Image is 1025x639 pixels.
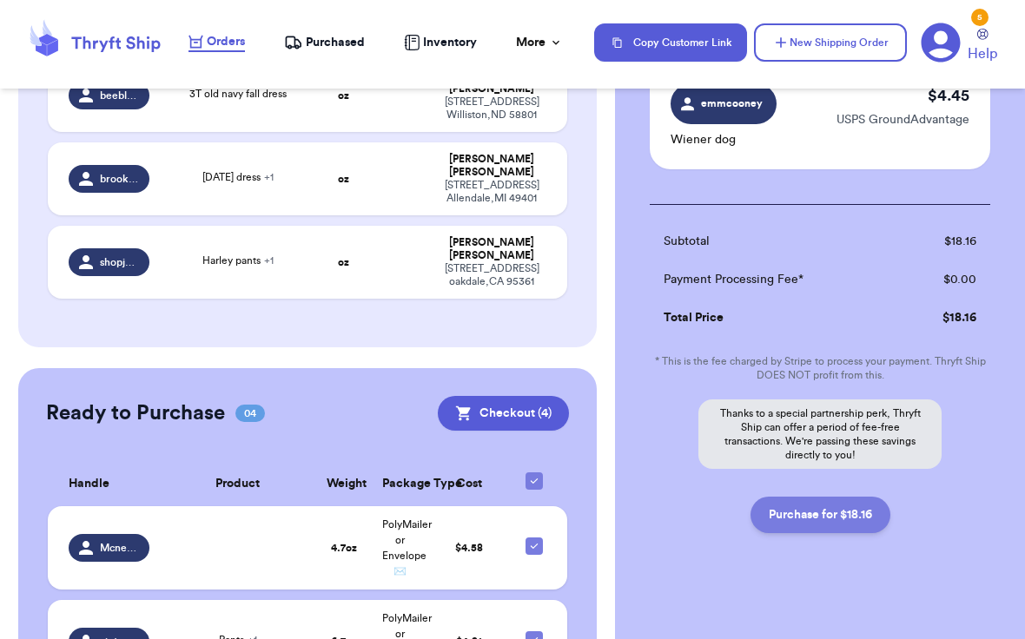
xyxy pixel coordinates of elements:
div: [STREET_ADDRESS] Williston , ND 58801 [438,96,546,122]
strong: oz [338,174,349,184]
span: + 1 [264,172,274,182]
span: 04 [235,405,265,422]
button: Checkout (4) [438,396,569,431]
div: [PERSON_NAME] [PERSON_NAME] [438,236,546,262]
span: + 1 [264,255,274,266]
td: Subtotal [650,222,899,260]
div: 5 [971,9,989,26]
div: More [516,34,563,51]
td: $ 18.16 [899,299,990,337]
th: Cost [427,462,511,506]
a: 5 [921,23,961,63]
a: Orders [188,33,245,52]
div: [STREET_ADDRESS] Allendale , MI 49401 [438,179,546,205]
p: $ 4.45 [928,83,969,108]
span: 3T old navy fall dress [189,89,287,99]
a: Purchased [284,34,365,51]
td: Payment Processing Fee* [650,260,899,299]
td: $ 0.00 [899,260,990,299]
span: PolyMailer or Envelope ✉️ [382,519,432,576]
strong: oz [338,90,349,101]
span: Purchased [306,34,365,51]
span: $ 4.58 [455,543,483,553]
span: Handle [69,475,109,493]
span: beeblessedthrift [100,89,139,102]
span: Help [968,43,997,64]
span: shopjoliejames [100,255,139,269]
p: Wiener dog [671,131,777,148]
h2: Ready to Purchase [46,399,225,427]
span: emmcooney [700,96,764,111]
th: Product [160,462,316,506]
button: Copy Customer Link [594,23,747,62]
button: New Shipping Order [754,23,907,62]
span: Orders [207,33,245,50]
button: Purchase for $18.16 [751,497,890,533]
strong: 4.7 oz [331,543,357,553]
th: Package Type [372,462,427,506]
div: [STREET_ADDRESS] oakdale , CA 95361 [438,262,546,288]
span: [DATE] dress [202,172,274,182]
strong: oz [338,257,349,267]
span: brooklyncorbin [100,172,139,186]
th: Weight [316,462,372,506]
div: [PERSON_NAME] [PERSON_NAME] [438,153,546,179]
span: Inventory [423,34,477,51]
td: Total Price [650,299,899,337]
span: Harley pants [202,255,274,266]
span: Mcnewandimproved [100,541,139,555]
a: Help [968,29,997,64]
p: Thanks to a special partnership perk, Thryft Ship can offer a period of fee-free transactions. We... [698,399,942,469]
p: USPS GroundAdvantage [837,111,969,128]
p: * This is the fee charged by Stripe to process your payment. Thryft Ship DOES NOT profit from this. [650,354,990,382]
td: $ 18.16 [899,222,990,260]
a: Inventory [404,34,477,51]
